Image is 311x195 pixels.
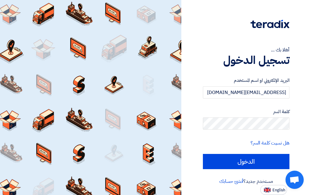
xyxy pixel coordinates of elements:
label: كلمة السر [203,108,289,115]
div: مستخدم جديد؟ [203,178,289,185]
a: هل نسيت كلمة السر؟ [251,139,289,147]
a: أنشئ حسابك [219,178,243,185]
span: English [272,188,285,192]
input: الدخول [203,154,289,169]
a: Open chat [285,171,304,189]
label: البريد الإلكتروني او اسم المستخدم [203,77,289,84]
input: أدخل بريد العمل الإلكتروني او اسم المستخدم الخاص بك ... [203,86,289,99]
img: en-US.png [264,188,271,192]
img: Teradix logo [251,20,289,28]
div: أهلا بك ... [203,46,289,54]
h1: تسجيل الدخول [203,54,289,67]
button: English [260,185,287,195]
